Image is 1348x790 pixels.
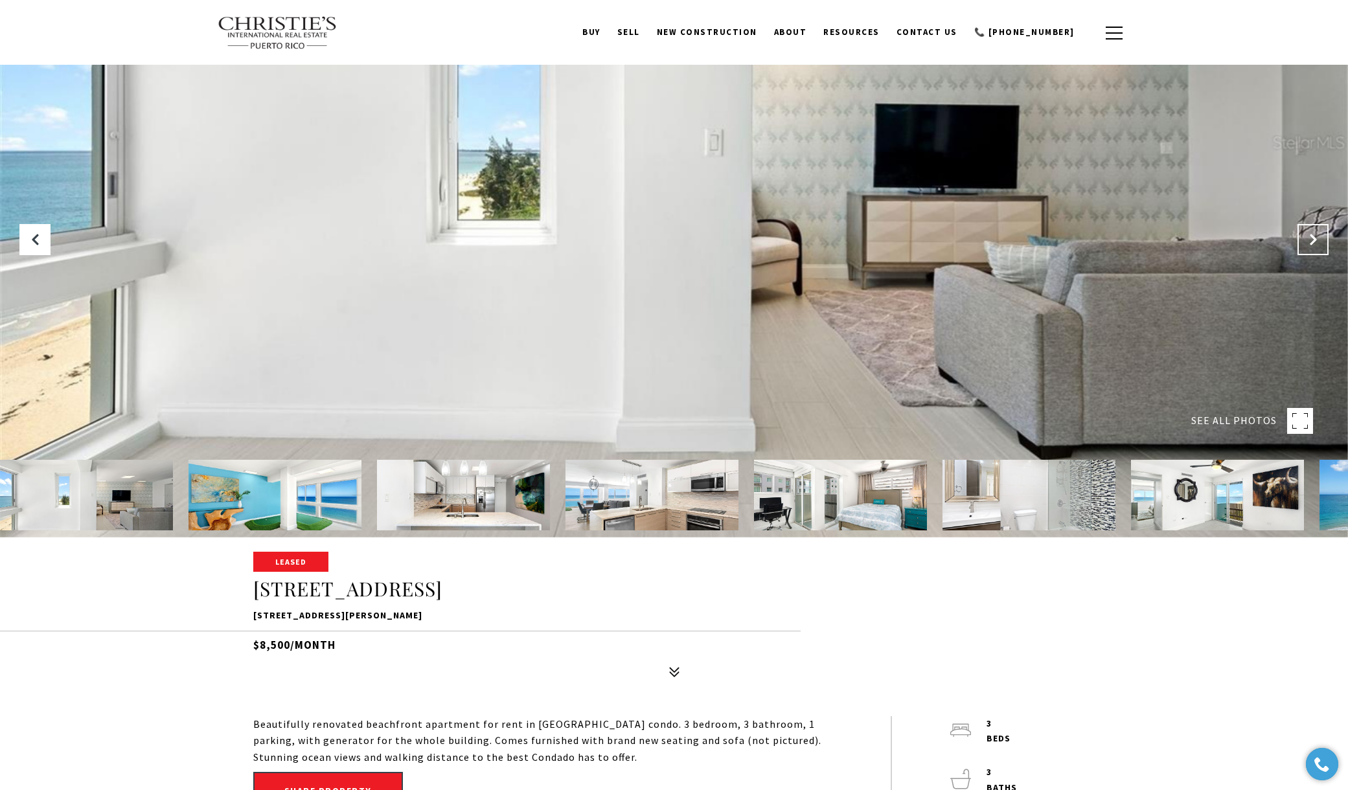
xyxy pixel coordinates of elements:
[253,608,1095,624] p: [STREET_ADDRESS][PERSON_NAME]
[1131,460,1304,530] img: 51 KINGS COURT STREET Unit: 10A
[974,27,1075,38] span: 📞 [PHONE_NUMBER]
[253,716,832,766] div: Beautifully renovated beachfront apartment for rent in [GEOGRAPHIC_DATA] condo. 3 bedroom, 3 bath...
[766,20,816,45] a: About
[897,27,957,38] span: Contact Us
[253,577,1095,602] h1: [STREET_ADDRESS]
[377,460,550,530] img: 51 KINGS COURT STREET Unit: 10A
[218,16,338,50] img: Christie's International Real Estate text transparent background
[987,716,1011,747] p: 3 beds
[1097,14,1131,52] button: button
[253,631,1095,653] h5: $8,500/month
[565,460,738,530] img: 51 KINGS COURT STREET Unit: 10A
[754,460,927,530] img: 51 KINGS COURT STREET Unit: 10A
[574,20,609,45] a: BUY
[815,20,888,45] a: Resources
[1083,26,1097,40] a: search
[188,460,361,530] img: 51 KINGS COURT STREET Unit: 10A
[966,20,1083,45] a: call 9393373000
[888,20,966,45] a: Contact Us
[19,224,51,255] button: Previous Slide
[648,20,766,45] a: New Construction
[1191,412,1277,429] span: SEE ALL PHOTOS
[1297,224,1329,255] button: Next Slide
[657,27,757,38] span: New Construction
[942,460,1115,530] img: 51 KINGS COURT STREET Unit: 10A
[609,20,648,45] a: SELL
